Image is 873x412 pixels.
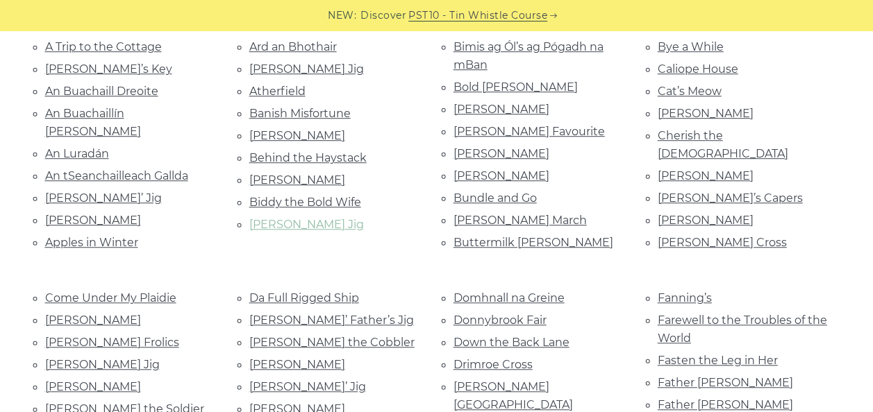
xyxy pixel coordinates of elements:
a: [PERSON_NAME] Jig [249,218,364,231]
a: Drimroe Cross [454,358,533,371]
a: Behind the Haystack [249,151,367,164]
a: Down the Back Lane [454,336,569,349]
a: [PERSON_NAME] [658,214,754,227]
a: [PERSON_NAME] [45,314,141,327]
a: [PERSON_NAME]’s Capers [658,191,803,205]
a: A Trip to the Cottage [45,40,162,53]
a: An Luradán [45,147,109,160]
a: [PERSON_NAME][GEOGRAPHIC_DATA] [454,380,573,411]
a: Buttermilk [PERSON_NAME] [454,236,613,249]
a: [PERSON_NAME] the Cobbler [249,336,415,349]
a: Apples in Winter [45,236,138,249]
a: [PERSON_NAME]’s Key [45,62,172,76]
a: [PERSON_NAME] [658,169,754,182]
a: Fasten the Leg in Her [658,354,778,367]
a: [PERSON_NAME] [249,358,345,371]
a: Cat’s Meow [658,85,722,98]
a: Bundle and Go [454,191,537,205]
a: Caliope House [658,62,738,76]
a: Biddy the Bold Wife [249,196,361,209]
a: Donnybrook Fair [454,314,547,327]
a: Bold [PERSON_NAME] [454,80,578,94]
a: [PERSON_NAME] Frolics [45,336,179,349]
a: Cherish the [DEMOGRAPHIC_DATA] [658,129,788,160]
a: Bimis ag Ól’s ag Pógadh na mBan [454,40,604,71]
a: PST10 - Tin Whistle Course [408,8,547,24]
a: [PERSON_NAME] [454,103,549,116]
span: Discover [360,8,406,24]
a: [PERSON_NAME] [45,380,141,393]
a: [PERSON_NAME] [249,173,345,187]
a: Da Full Rigged Ship [249,291,359,304]
a: An tSeanchailleach Gallda [45,169,188,182]
a: [PERSON_NAME] Jig [45,358,160,371]
a: [PERSON_NAME]’ Jig [45,191,162,205]
a: Domhnall na Greine [454,291,565,304]
a: Come Under My Plaidie [45,291,176,304]
a: [PERSON_NAME] March [454,214,587,227]
a: [PERSON_NAME] [658,107,754,120]
a: [PERSON_NAME] Favourite [454,125,605,138]
a: [PERSON_NAME]’ Father’s Jig [249,314,414,327]
a: An Buachaill Dreoite [45,85,158,98]
a: [PERSON_NAME] [45,214,141,227]
a: Fanning’s [658,291,712,304]
a: [PERSON_NAME] Cross [658,236,787,249]
a: Father [PERSON_NAME] [658,398,793,411]
a: [PERSON_NAME] [249,129,345,142]
a: [PERSON_NAME]’ Jig [249,380,366,393]
a: Banish Misfortune [249,107,351,120]
span: NEW: [328,8,356,24]
a: [PERSON_NAME] [454,147,549,160]
a: Farewell to the Troubles of the World [658,314,827,345]
a: Atherfield [249,85,306,98]
a: Father [PERSON_NAME] [658,376,793,389]
a: [PERSON_NAME] Jig [249,62,364,76]
a: Ard an Bhothair [249,40,337,53]
a: [PERSON_NAME] [454,169,549,182]
a: An Buachaillín [PERSON_NAME] [45,107,141,138]
a: Bye a While [658,40,724,53]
